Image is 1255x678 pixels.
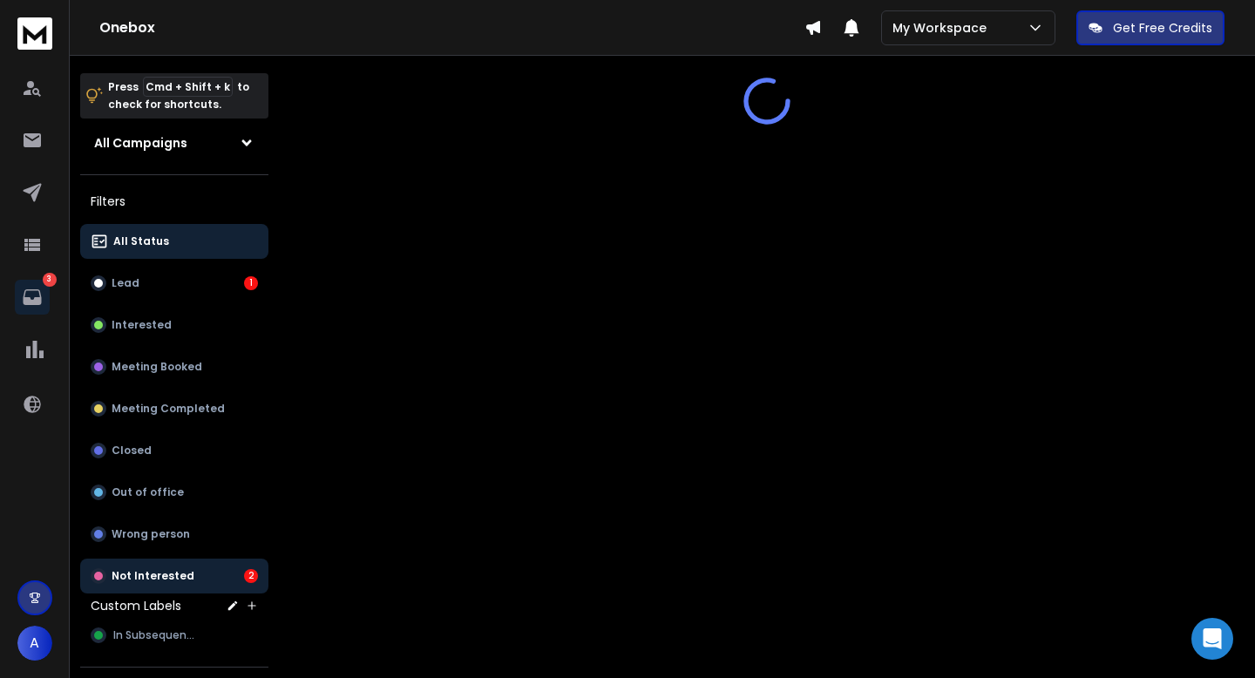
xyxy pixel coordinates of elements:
[112,569,194,583] p: Not Interested
[112,360,202,374] p: Meeting Booked
[112,276,139,290] p: Lead
[80,189,268,214] h3: Filters
[80,517,268,552] button: Wrong person
[17,17,52,50] img: logo
[80,559,268,593] button: Not Interested2
[244,569,258,583] div: 2
[112,485,184,499] p: Out of office
[80,391,268,426] button: Meeting Completed
[99,17,804,38] h1: Onebox
[112,444,152,458] p: Closed
[17,626,52,661] button: A
[113,234,169,248] p: All Status
[43,273,57,287] p: 3
[113,628,199,642] span: In Subsequence
[80,125,268,160] button: All Campaigns
[112,527,190,541] p: Wrong person
[80,308,268,342] button: Interested
[1076,10,1224,45] button: Get Free Credits
[1191,618,1233,660] div: Open Intercom Messenger
[108,78,249,113] p: Press to check for shortcuts.
[244,276,258,290] div: 1
[94,134,187,152] h1: All Campaigns
[80,224,268,259] button: All Status
[80,618,268,653] button: In Subsequence
[892,19,994,37] p: My Workspace
[80,349,268,384] button: Meeting Booked
[1113,19,1212,37] p: Get Free Credits
[15,280,50,315] a: 3
[112,318,172,332] p: Interested
[80,475,268,510] button: Out of office
[80,433,268,468] button: Closed
[143,77,233,97] span: Cmd + Shift + k
[112,402,225,416] p: Meeting Completed
[91,597,181,614] h3: Custom Labels
[80,266,268,301] button: Lead1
